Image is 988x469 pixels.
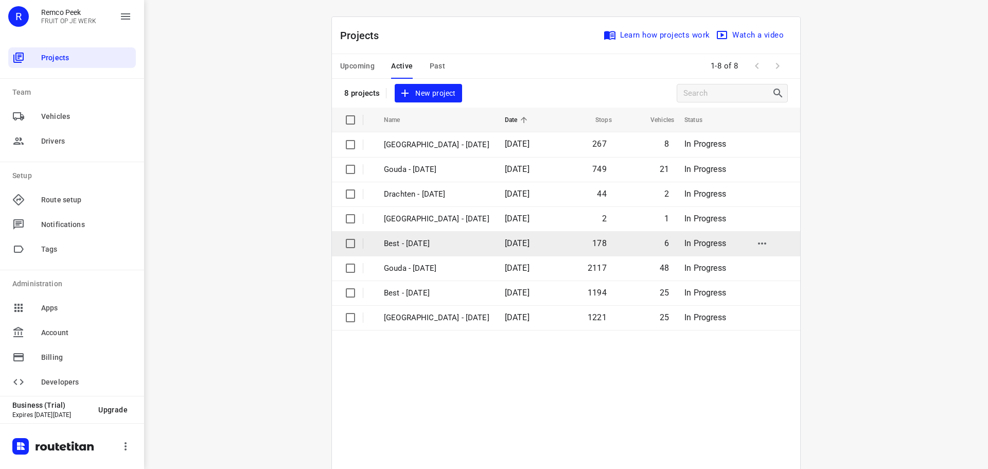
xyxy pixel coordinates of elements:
[41,111,132,122] span: Vehicles
[8,298,136,318] div: Apps
[592,164,607,174] span: 749
[340,28,387,43] p: Projects
[12,279,136,289] p: Administration
[684,164,726,174] span: In Progress
[384,263,489,274] p: Gouda - [DATE]
[747,56,767,76] span: Previous Page
[384,213,489,225] p: Antwerpen - Thursday
[505,263,530,273] span: [DATE]
[12,411,90,419] p: Expires [DATE][DATE]
[664,189,669,199] span: 2
[395,84,462,103] button: New project
[592,238,607,248] span: 178
[684,288,726,298] span: In Progress
[8,106,136,127] div: Vehicles
[684,312,726,322] span: In Progress
[12,87,136,98] p: Team
[505,164,530,174] span: [DATE]
[683,85,772,101] input: Search projects
[505,189,530,199] span: [DATE]
[8,47,136,68] div: Projects
[684,114,716,126] span: Status
[384,287,489,299] p: Best - [DATE]
[384,238,489,250] p: Best - [DATE]
[597,189,606,199] span: 44
[12,170,136,181] p: Setup
[41,303,132,314] span: Apps
[344,89,380,98] p: 8 projects
[98,406,128,414] span: Upgrade
[684,214,726,223] span: In Progress
[384,114,414,126] span: Name
[384,164,489,176] p: Gouda - Thursday
[505,312,530,322] span: [DATE]
[8,372,136,392] div: Developers
[41,244,132,255] span: Tags
[41,53,132,63] span: Projects
[41,195,132,205] span: Route setup
[430,60,446,73] span: Past
[384,188,489,200] p: Drachten - Thursday
[41,352,132,363] span: Billing
[602,214,607,223] span: 2
[592,139,607,149] span: 267
[582,114,612,126] span: Stops
[41,377,132,388] span: Developers
[8,347,136,368] div: Billing
[8,189,136,210] div: Route setup
[8,239,136,259] div: Tags
[90,401,136,419] button: Upgrade
[401,87,455,100] span: New project
[707,55,743,77] span: 1-8 of 8
[637,114,674,126] span: Vehicles
[8,131,136,151] div: Drivers
[384,139,489,151] p: [GEOGRAPHIC_DATA] - [DATE]
[588,312,607,322] span: 1221
[505,139,530,149] span: [DATE]
[384,312,489,324] p: Zwolle - Wednesday
[660,263,669,273] span: 48
[41,18,96,25] p: FRUIT OP JE WERK
[505,238,530,248] span: [DATE]
[505,288,530,298] span: [DATE]
[41,219,132,230] span: Notifications
[505,114,531,126] span: Date
[660,288,669,298] span: 25
[684,139,726,149] span: In Progress
[8,322,136,343] div: Account
[588,288,607,298] span: 1194
[664,139,669,149] span: 8
[664,214,669,223] span: 1
[767,56,788,76] span: Next Page
[41,8,96,16] p: Remco Peek
[772,87,787,99] div: Search
[41,136,132,147] span: Drivers
[391,60,413,73] span: Active
[8,214,136,235] div: Notifications
[660,312,669,322] span: 25
[684,189,726,199] span: In Progress
[505,214,530,223] span: [DATE]
[664,238,669,248] span: 6
[12,401,90,409] p: Business (Trial)
[8,6,29,27] div: R
[340,60,375,73] span: Upcoming
[684,263,726,273] span: In Progress
[684,238,726,248] span: In Progress
[588,263,607,273] span: 2117
[660,164,669,174] span: 21
[41,327,132,338] span: Account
